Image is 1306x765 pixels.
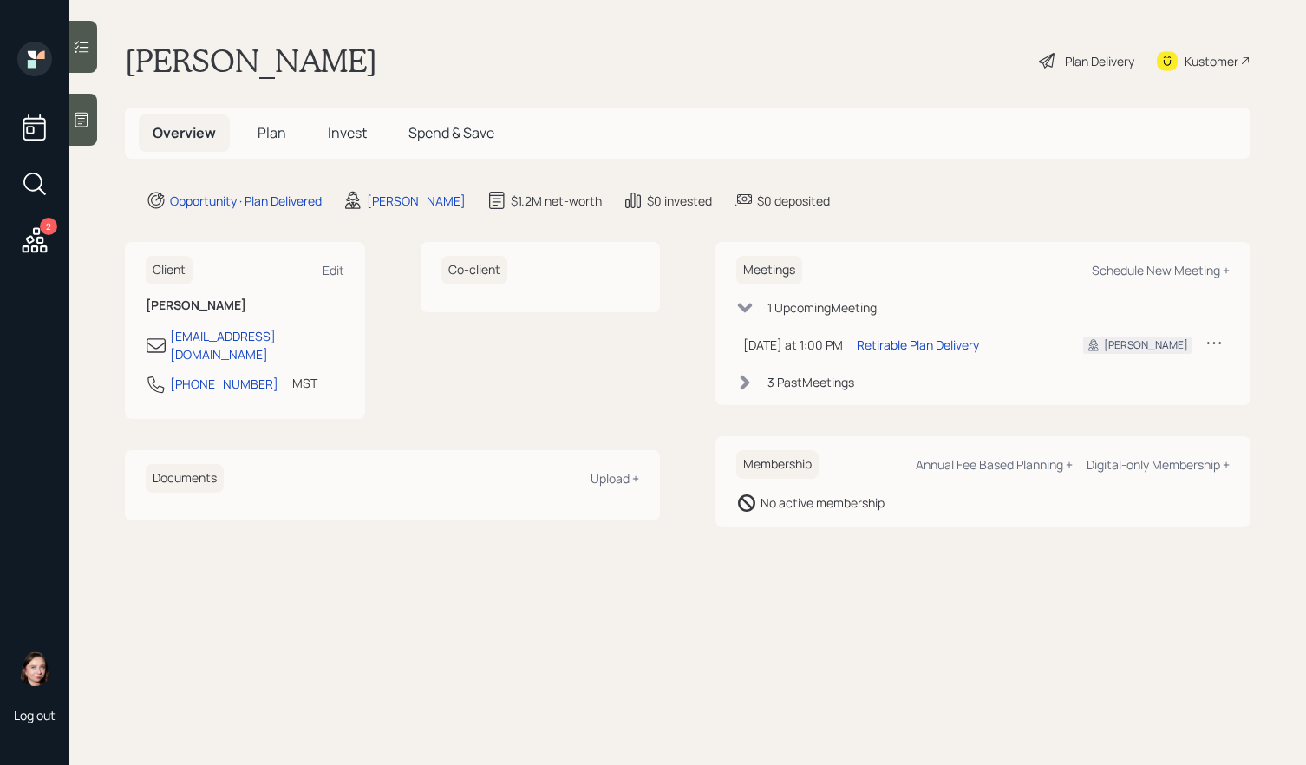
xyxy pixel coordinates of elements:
[170,327,344,363] div: [EMAIL_ADDRESS][DOMAIN_NAME]
[736,256,802,284] h6: Meetings
[857,336,979,354] div: Retirable Plan Delivery
[767,298,877,317] div: 1 Upcoming Meeting
[328,123,367,142] span: Invest
[441,256,507,284] h6: Co-client
[146,256,193,284] h6: Client
[736,450,819,479] h6: Membership
[367,192,466,210] div: [PERSON_NAME]
[1104,337,1188,353] div: [PERSON_NAME]
[170,375,278,393] div: [PHONE_NUMBER]
[14,707,56,723] div: Log out
[146,464,224,493] h6: Documents
[1185,52,1238,70] div: Kustomer
[292,374,317,392] div: MST
[1065,52,1134,70] div: Plan Delivery
[1092,262,1230,278] div: Schedule New Meeting +
[153,123,216,142] span: Overview
[1087,456,1230,473] div: Digital-only Membership +
[647,192,712,210] div: $0 invested
[757,192,830,210] div: $0 deposited
[743,336,843,354] div: [DATE] at 1:00 PM
[125,42,377,80] h1: [PERSON_NAME]
[323,262,344,278] div: Edit
[511,192,602,210] div: $1.2M net-worth
[40,218,57,235] div: 2
[408,123,494,142] span: Spend & Save
[146,298,344,313] h6: [PERSON_NAME]
[170,192,322,210] div: Opportunity · Plan Delivered
[916,456,1073,473] div: Annual Fee Based Planning +
[258,123,286,142] span: Plan
[767,373,854,391] div: 3 Past Meeting s
[591,470,639,487] div: Upload +
[761,494,885,512] div: No active membership
[17,651,52,686] img: aleksandra-headshot.png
